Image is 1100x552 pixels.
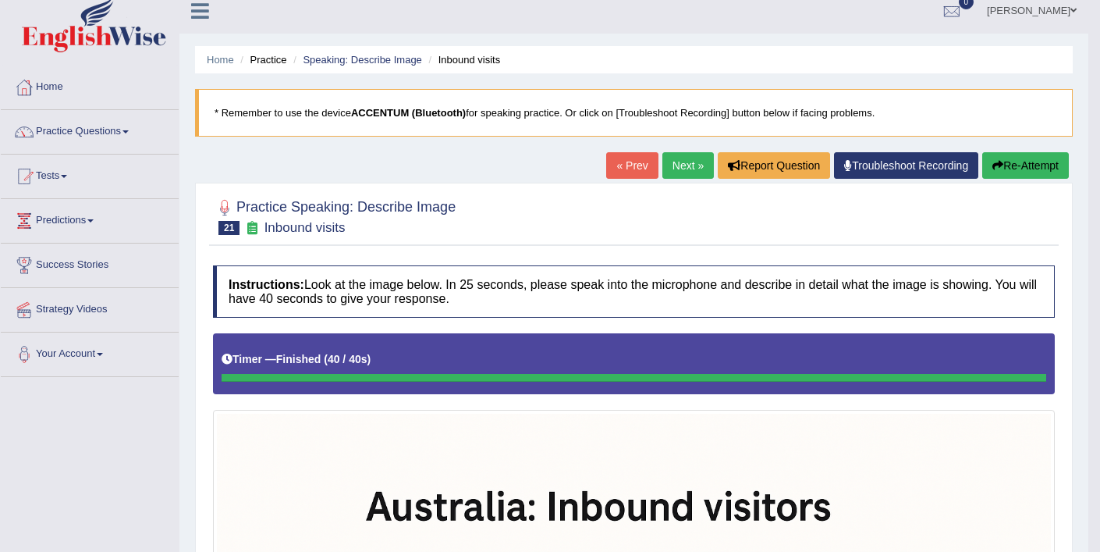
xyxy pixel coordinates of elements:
[195,89,1073,137] blockquote: * Remember to use the device for speaking practice. Or click on [Troubleshoot Recording] button b...
[1,155,179,194] a: Tests
[207,54,234,66] a: Home
[1,110,179,149] a: Practice Questions
[328,353,367,365] b: 40 / 40s
[276,353,321,365] b: Finished
[1,199,179,238] a: Predictions
[718,152,830,179] button: Report Question
[229,278,304,291] b: Instructions:
[243,221,260,236] small: Exam occurring question
[1,333,179,372] a: Your Account
[606,152,658,179] a: « Prev
[1,288,179,327] a: Strategy Videos
[367,353,371,365] b: )
[1,66,179,105] a: Home
[213,265,1055,318] h4: Look at the image below. In 25 seconds, please speak into the microphone and describe in detail w...
[1,244,179,283] a: Success Stories
[424,52,500,67] li: Inbound visits
[236,52,286,67] li: Practice
[213,196,456,235] h2: Practice Speaking: Describe Image
[351,107,466,119] b: ACCENTUM (Bluetooth)
[222,354,371,365] h5: Timer —
[834,152,978,179] a: Troubleshoot Recording
[218,221,240,235] span: 21
[264,220,346,235] small: Inbound visits
[303,54,421,66] a: Speaking: Describe Image
[982,152,1069,179] button: Re-Attempt
[662,152,714,179] a: Next »
[324,353,328,365] b: (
